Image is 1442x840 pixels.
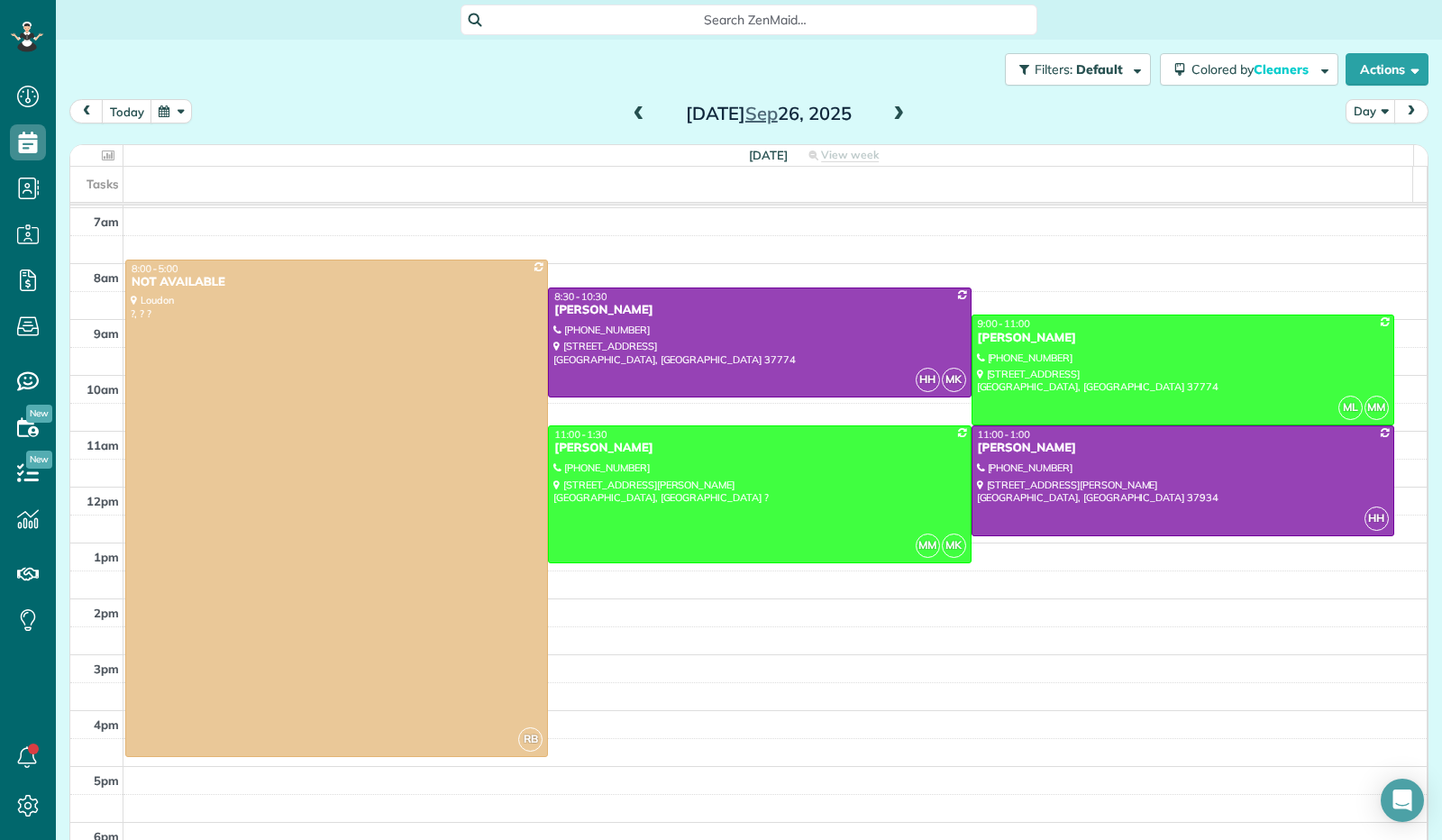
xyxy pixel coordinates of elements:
button: Colored byCleaners [1160,53,1338,86]
h2: [DATE] 26, 2025 [656,104,881,123]
span: 11:00 - 1:30 [554,428,607,441]
span: HH [916,368,940,392]
span: 5pm [94,773,119,788]
div: NOT AVAILABLE [131,275,543,290]
span: New [26,451,52,469]
span: 1pm [94,550,119,564]
span: 8:00 - 5:00 [132,262,178,275]
span: Default [1076,61,1124,78]
span: HH [1364,507,1389,531]
span: MM [916,534,940,558]
span: ML [1338,396,1363,420]
span: 8am [94,270,119,285]
span: MM [1364,396,1389,420]
button: Filters: Default [1005,53,1151,86]
span: Sep [745,102,778,124]
span: Cleaners [1254,61,1311,78]
span: Colored by [1191,61,1315,78]
span: 7am [94,215,119,229]
button: next [1394,99,1428,123]
span: Filters: [1035,61,1072,78]
div: Open Intercom Messenger [1381,779,1424,822]
div: [PERSON_NAME] [553,441,965,456]
span: MK [942,534,966,558]
span: 8:30 - 10:30 [554,290,607,303]
span: View week [821,148,879,162]
div: [PERSON_NAME] [553,303,965,318]
a: Filters: Default [996,53,1151,86]
span: 3pm [94,662,119,676]
span: RB [518,727,543,752]
span: New [26,405,52,423]
span: Tasks [87,177,119,191]
div: [PERSON_NAME] [977,441,1389,456]
span: 11:00 - 1:00 [978,428,1030,441]
button: Day [1346,99,1396,123]
button: Actions [1346,53,1428,86]
button: prev [69,99,104,123]
button: today [102,99,152,123]
span: 9am [94,326,119,341]
div: [PERSON_NAME] [977,331,1389,346]
span: 11am [87,438,119,452]
span: MK [942,368,966,392]
span: [DATE] [749,148,788,162]
span: 12pm [87,494,119,508]
span: 9:00 - 11:00 [978,317,1030,330]
span: 4pm [94,717,119,732]
span: 10am [87,382,119,397]
span: 2pm [94,606,119,620]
